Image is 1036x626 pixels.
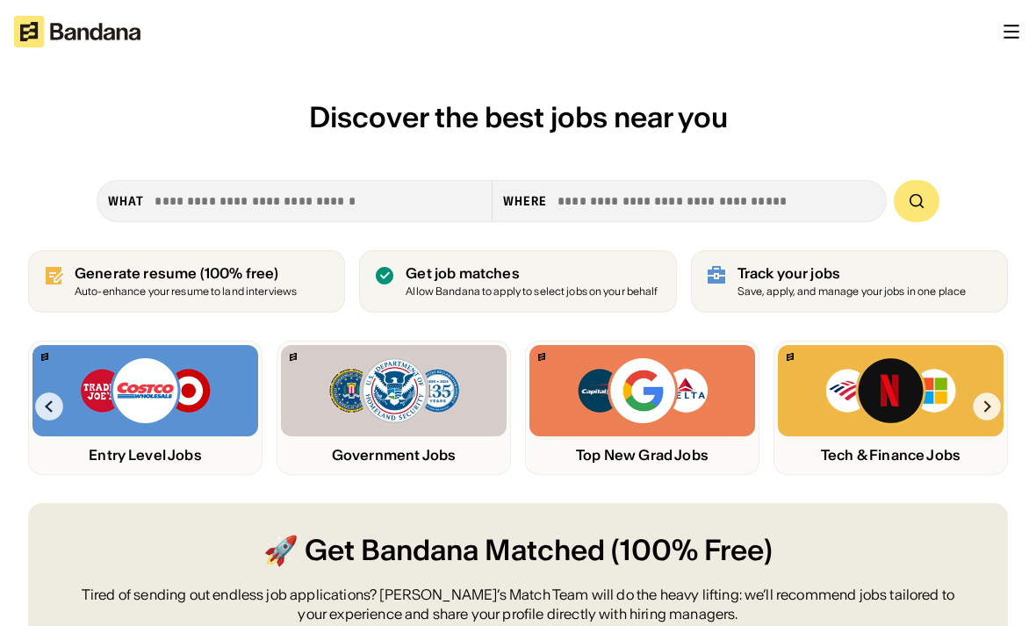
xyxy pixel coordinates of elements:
[281,447,507,464] div: Government Jobs
[406,265,658,282] div: Get job matches
[41,353,48,361] img: Bandana logo
[503,193,548,209] div: Where
[737,265,967,282] div: Track your jobs
[787,353,794,361] img: Bandana logo
[778,447,1004,464] div: Tech & Finance Jobs
[576,356,709,426] img: Capital One, Google, Delta logos
[406,286,658,298] div: Allow Bandana to apply to select jobs on your behalf
[28,341,263,475] a: Bandana logoTrader Joe’s, Costco, Target logosEntry Level Jobs
[263,531,605,571] span: 🚀 Get Bandana Matched
[200,264,279,282] span: (100% free)
[35,392,63,421] img: Left Arrow
[538,353,545,361] img: Bandana logo
[973,392,1001,421] img: Right Arrow
[28,250,345,313] a: Generate resume (100% free)Auto-enhance your resume to land interviews
[691,250,1008,313] a: Track your jobs Save, apply, and manage your jobs in one place
[75,286,297,298] div: Auto-enhance your resume to land interviews
[737,286,967,298] div: Save, apply, and manage your jobs in one place
[290,353,297,361] img: Bandana logo
[773,341,1008,475] a: Bandana logoBank of America, Netflix, Microsoft logosTech & Finance Jobs
[611,531,773,571] span: (100% Free)
[32,447,258,464] div: Entry Level Jobs
[277,341,511,475] a: Bandana logoFBI, DHS, MWRD logosGovernment Jobs
[327,356,461,426] img: FBI, DHS, MWRD logos
[75,265,297,282] div: Generate resume
[14,16,140,47] img: Bandana logotype
[108,193,144,209] div: what
[529,447,755,464] div: Top New Grad Jobs
[79,356,212,426] img: Trader Joe’s, Costco, Target logos
[309,99,728,135] span: Discover the best jobs near you
[824,356,957,426] img: Bank of America, Netflix, Microsoft logos
[525,341,759,475] a: Bandana logoCapital One, Google, Delta logosTop New Grad Jobs
[359,250,676,313] a: Get job matches Allow Bandana to apply to select jobs on your behalf
[70,585,966,624] div: Tired of sending out endless job applications? [PERSON_NAME]’s Match Team will do the heavy lifti...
